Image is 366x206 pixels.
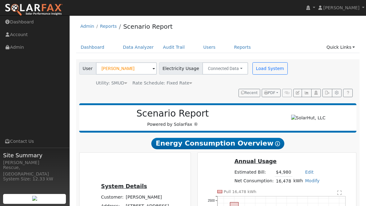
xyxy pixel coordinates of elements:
[293,89,302,97] button: Edit User
[322,42,360,53] a: Quick Links
[202,62,248,75] button: Connected Data
[292,177,304,186] td: kWh
[3,151,66,159] span: Site Summary
[100,193,125,202] td: Customer:
[85,108,260,119] h2: Scenario Report
[82,108,263,128] div: Powered by SolarFax ®
[123,23,173,30] a: Scenario Report
[96,62,157,75] input: Select a User
[233,177,275,186] td: Net Consumption:
[305,170,313,175] a: Edit
[275,177,292,186] td: 16,478
[332,89,342,97] button: Settings
[158,42,189,53] a: Audit Trail
[311,89,321,97] button: Login As
[291,115,325,121] img: SolarHut, LLC
[302,89,311,97] button: Multi-Series Graph
[80,24,94,29] a: Admin
[32,196,37,201] img: retrieve
[275,141,280,146] i: Show Help
[239,89,260,97] button: Recent
[5,3,63,16] img: SolarFax
[96,80,127,86] div: Utility: SMUD
[323,5,360,10] span: [PERSON_NAME]
[3,176,66,182] div: System Size: 12.33 kW
[100,24,117,29] a: Reports
[159,62,203,75] span: Electricity Usage
[101,183,147,189] u: System Details
[230,42,256,53] a: Reports
[337,190,342,195] text: 
[264,91,275,95] span: PDF
[151,138,284,149] span: Energy Consumption Overview
[79,62,96,75] span: User
[275,168,292,177] td: $4,980
[233,168,275,177] td: Estimated Bill:
[3,164,66,177] div: Rescue, [GEOGRAPHIC_DATA]
[76,42,109,53] a: Dashboard
[235,158,277,164] u: Annual Usage
[224,189,256,194] text: Pull 16,478 kWh
[252,62,288,75] button: Load System
[3,159,66,166] div: [PERSON_NAME]
[125,193,170,202] td: [PERSON_NAME]
[199,42,220,53] a: Users
[132,80,192,85] span: Alias: None
[343,89,353,97] a: Help Link
[262,89,281,97] button: PDF
[305,178,320,183] a: Modify
[208,199,215,202] text: 2500
[118,42,158,53] a: Data Analyzer
[322,89,332,97] button: Export Interval Data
